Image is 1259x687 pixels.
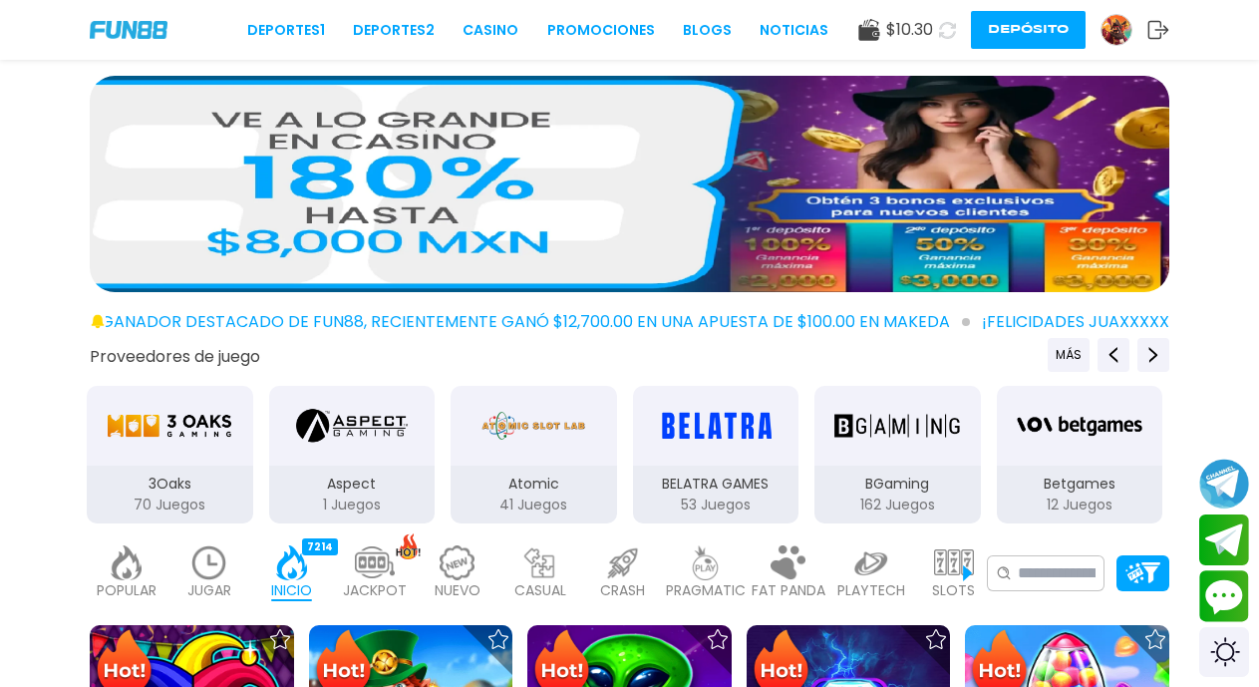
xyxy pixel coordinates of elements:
[1199,458,1249,510] button: Join telegram channel
[806,384,989,525] button: BGaming
[1199,515,1249,566] button: Join telegram
[438,545,477,580] img: new_light.webp
[886,18,933,42] span: $ 10.30
[547,20,655,41] a: Promociones
[87,474,253,495] p: 3Oaks
[1017,398,1142,454] img: Betgames
[477,398,589,454] img: Atomic
[971,11,1086,49] button: Depósito
[269,474,435,495] p: Aspect
[837,580,905,601] p: PLAYTECH
[814,495,981,515] p: 162 Juegos
[302,538,338,555] div: 7214
[1098,338,1129,372] button: Previous providers
[107,398,232,454] img: 3Oaks
[90,21,167,38] img: Company Logo
[834,398,960,454] img: BGaming
[1199,570,1249,622] button: Contact customer service
[451,474,617,495] p: Atomic
[90,346,260,367] button: Proveedores de juego
[600,580,645,601] p: CRASH
[79,384,261,525] button: 3Oaks
[1101,14,1147,46] a: Avatar
[353,20,435,41] a: Deportes2
[269,495,435,515] p: 1 Juegos
[272,545,312,580] img: home_active.webp
[1199,627,1249,677] div: Switch theme
[633,474,799,495] p: BELATRA GAMES
[653,398,779,454] img: BELATRA GAMES
[90,76,1169,292] img: Casino Inicio Bonos 100%
[107,545,147,580] img: popular_light.webp
[261,384,443,525] button: Aspect
[625,384,807,525] button: BELATRA GAMES
[189,545,229,580] img: recent_light.webp
[1125,562,1160,583] img: Platform Filter
[934,545,974,580] img: slots_light.webp
[451,495,617,515] p: 41 Juegos
[271,580,312,601] p: INICIO
[997,474,1163,495] p: Betgames
[683,20,732,41] a: BLOGS
[343,580,407,601] p: JACKPOT
[296,398,408,454] img: Aspect
[435,580,480,601] p: NUEVO
[932,580,975,601] p: SLOTS
[87,495,253,515] p: 70 Juegos
[1048,338,1090,372] button: Previous providers
[760,20,828,41] a: NOTICIAS
[769,545,808,580] img: fat_panda_light.webp
[396,533,421,560] img: hot
[1137,338,1169,372] button: Next providers
[989,384,1171,525] button: Betgames
[666,580,746,601] p: PRAGMATIC
[752,580,825,601] p: FAT PANDA
[247,20,325,41] a: Deportes1
[1102,15,1131,45] img: Avatar
[97,580,157,601] p: POPULAR
[814,474,981,495] p: BGaming
[997,495,1163,515] p: 12 Juegos
[514,580,566,601] p: CASUAL
[686,545,726,580] img: pragmatic_light.webp
[355,545,395,580] img: jackpot_light.webp
[463,20,518,41] a: CASINO
[633,495,799,515] p: 53 Juegos
[603,545,643,580] img: crash_light.webp
[851,545,891,580] img: playtech_light.webp
[187,580,231,601] p: JUGAR
[520,545,560,580] img: casual_light.webp
[443,384,625,525] button: Atomic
